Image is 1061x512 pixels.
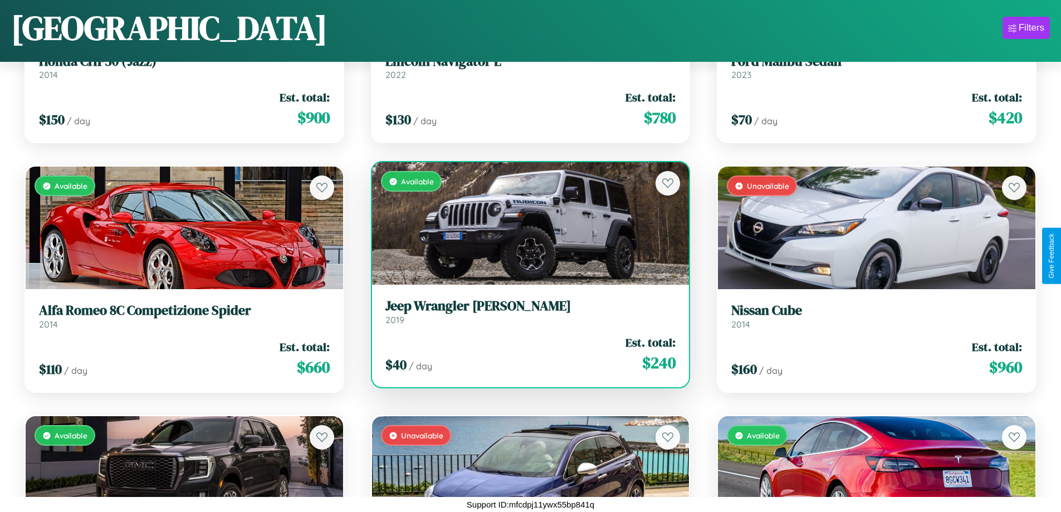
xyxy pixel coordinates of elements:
span: $ 110 [39,360,62,378]
span: Est. total: [625,89,676,105]
span: $ 160 [731,360,757,378]
span: 2014 [39,69,58,80]
span: Unavailable [401,431,443,440]
span: Available [55,431,87,440]
span: $ 130 [385,110,411,129]
span: / day [759,365,783,376]
span: / day [754,115,778,126]
span: $ 900 [297,106,330,129]
span: $ 70 [731,110,752,129]
span: Available [55,181,87,191]
span: $ 40 [385,355,407,374]
span: / day [64,365,87,376]
span: 2022 [385,69,406,80]
span: Est. total: [280,89,330,105]
span: $ 420 [989,106,1022,129]
span: 2014 [39,319,58,330]
span: 2014 [731,319,750,330]
a: Ford Malibu Sedan2023 [731,53,1022,81]
a: Honda CHF50 (Jazz)2014 [39,53,330,81]
h3: Jeep Wrangler [PERSON_NAME] [385,298,676,314]
a: Alfa Romeo 8C Competizione Spider2014 [39,303,330,330]
h3: Nissan Cube [731,303,1022,319]
span: $ 960 [989,356,1022,378]
span: $ 660 [297,356,330,378]
span: $ 150 [39,110,65,129]
span: Est. total: [972,89,1022,105]
span: / day [413,115,437,126]
span: Est. total: [280,339,330,355]
a: Nissan Cube2014 [731,303,1022,330]
span: Available [401,177,434,186]
span: 2019 [385,314,404,325]
h1: [GEOGRAPHIC_DATA] [11,5,327,51]
div: Filters [1019,22,1044,33]
a: Jeep Wrangler [PERSON_NAME]2019 [385,298,676,325]
button: Filters [1003,17,1050,39]
span: Available [747,431,780,440]
span: Unavailable [747,181,789,191]
p: Support ID: mfcdpj11ywx55bp841q [467,497,594,512]
span: 2023 [731,69,751,80]
a: Lincoln Navigator L2022 [385,53,676,81]
span: / day [67,115,90,126]
span: Est. total: [972,339,1022,355]
span: $ 780 [644,106,676,129]
span: Est. total: [625,334,676,350]
span: / day [409,360,432,372]
div: Give Feedback [1048,233,1055,279]
span: $ 240 [642,352,676,374]
h3: Alfa Romeo 8C Competizione Spider [39,303,330,319]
